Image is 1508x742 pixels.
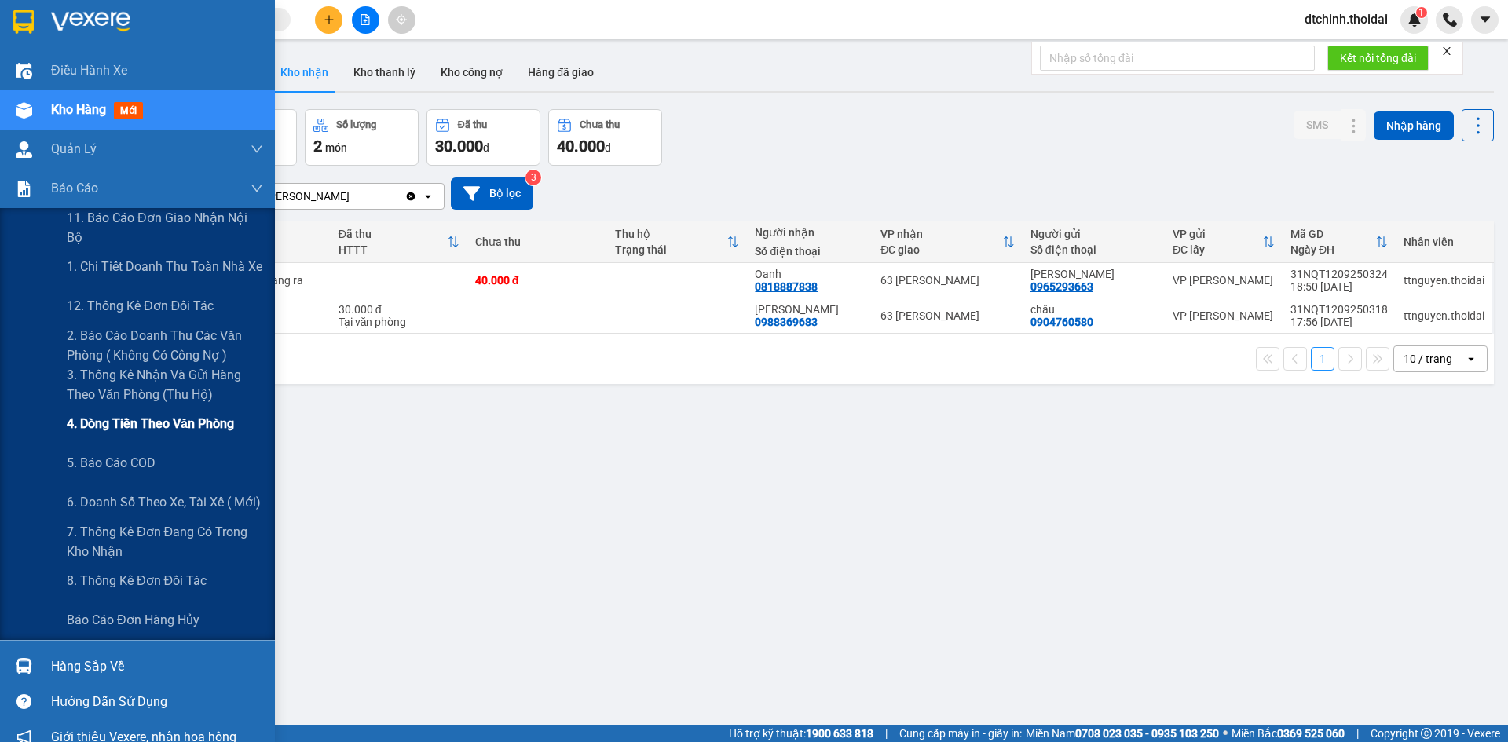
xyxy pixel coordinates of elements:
[755,280,818,293] div: 0818887838
[880,228,1002,240] div: VP nhận
[1404,274,1484,287] div: ttnguyen.thoidai
[475,236,599,248] div: Chưa thu
[1283,221,1396,263] th: Toggle SortBy
[755,316,818,328] div: 0988369683
[339,243,447,256] div: HTTT
[16,63,32,79] img: warehouse-icon
[67,453,156,473] span: 5. Báo cáo COD
[1441,46,1452,57] span: close
[483,141,489,154] span: đ
[339,303,459,316] div: 30.000 đ
[1173,228,1262,240] div: VP gửi
[67,365,263,404] span: 3. Thống kê nhận và gửi hàng theo văn phòng (thu hộ)
[51,102,106,117] span: Kho hàng
[51,139,97,159] span: Quản Lý
[615,228,727,240] div: Thu hộ
[67,522,263,561] span: 7. Thống kê đơn đang có trong kho nhận
[339,316,459,328] div: Tại văn phòng
[1418,7,1424,18] span: 1
[67,208,263,247] span: 11. Báo cáo đơn giao nhận nội bộ
[1030,316,1093,328] div: 0904760580
[51,60,127,80] span: Điều hành xe
[873,221,1023,263] th: Toggle SortBy
[580,119,620,130] div: Chưa thu
[1290,243,1375,256] div: Ngày ĐH
[1030,303,1157,316] div: châu
[880,243,1002,256] div: ĐC giao
[67,257,262,276] span: 1. Chi tiết doanh thu toàn nhà xe
[880,309,1015,322] div: 63 [PERSON_NAME]
[1340,49,1416,67] span: Kết nối tổng đài
[16,141,32,158] img: warehouse-icon
[315,6,342,34] button: plus
[607,221,747,263] th: Toggle SortBy
[525,170,541,185] sup: 3
[428,53,515,91] button: Kho công nợ
[51,655,263,678] div: Hàng sắp về
[1292,9,1400,29] span: dtchinh.thoidai
[755,303,865,316] div: Anh Cảnh
[313,137,322,155] span: 2
[324,14,335,25] span: plus
[268,53,341,91] button: Kho nhận
[13,10,34,34] img: logo-vxr
[341,53,428,91] button: Kho thanh lý
[251,182,263,195] span: down
[336,119,376,130] div: Số lượng
[729,725,873,742] span: Hỗ trợ kỹ thuật:
[1290,303,1388,316] div: 31NQT1209250318
[388,6,415,34] button: aim
[325,141,347,154] span: món
[1404,309,1484,322] div: ttnguyen.thoidai
[1404,236,1484,248] div: Nhân viên
[1416,7,1427,18] sup: 1
[1311,347,1334,371] button: 1
[885,725,888,742] span: |
[422,190,434,203] svg: open
[1030,228,1157,240] div: Người gửi
[1040,46,1315,71] input: Nhập số tổng đài
[615,243,727,256] div: Trạng thái
[515,53,606,91] button: Hàng đã giao
[1443,13,1457,27] img: phone-icon
[67,414,234,433] span: 4. Dòng tiền theo văn phòng
[1465,353,1477,365] svg: open
[451,177,533,210] button: Bộ lọc
[339,228,447,240] div: Đã thu
[1026,725,1219,742] span: Miền Nam
[755,268,865,280] div: Oanh
[396,14,407,25] span: aim
[360,14,371,25] span: file-add
[1478,13,1492,27] span: caret-down
[1327,46,1429,71] button: Kết nối tổng đài
[67,610,199,630] span: Báo cáo đơn hàng hủy
[1165,221,1283,263] th: Toggle SortBy
[557,137,605,155] span: 40.000
[67,296,214,316] span: 12. Thống kê đơn đối tác
[51,178,98,198] span: Báo cáo
[114,102,143,119] span: mới
[1030,268,1157,280] div: hoàng hiền
[351,188,353,204] input: Selected 63 Trần Quang Tặng.
[251,143,263,155] span: down
[16,658,32,674] img: warehouse-icon
[1290,316,1388,328] div: 17:56 [DATE]
[51,690,263,714] div: Hướng dẫn sử dụng
[1030,243,1157,256] div: Số điện thoại
[1356,725,1359,742] span: |
[605,141,611,154] span: đ
[67,492,261,512] span: 6. Doanh số theo xe, tài xế ( mới)
[305,109,419,166] button: Số lượng2món
[1173,309,1275,322] div: VP [PERSON_NAME]
[404,190,417,203] svg: Clear value
[16,694,31,709] span: question-circle
[1223,730,1228,737] span: ⚪️
[458,119,487,130] div: Đã thu
[1374,111,1454,140] button: Nhập hàng
[426,109,540,166] button: Đã thu30.000đ
[1407,13,1422,27] img: icon-new-feature
[806,727,873,740] strong: 1900 633 818
[1290,280,1388,293] div: 18:50 [DATE]
[1277,727,1345,740] strong: 0369 525 060
[67,326,263,365] span: 2. Báo cáo doanh thu các văn phòng ( không có công nợ )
